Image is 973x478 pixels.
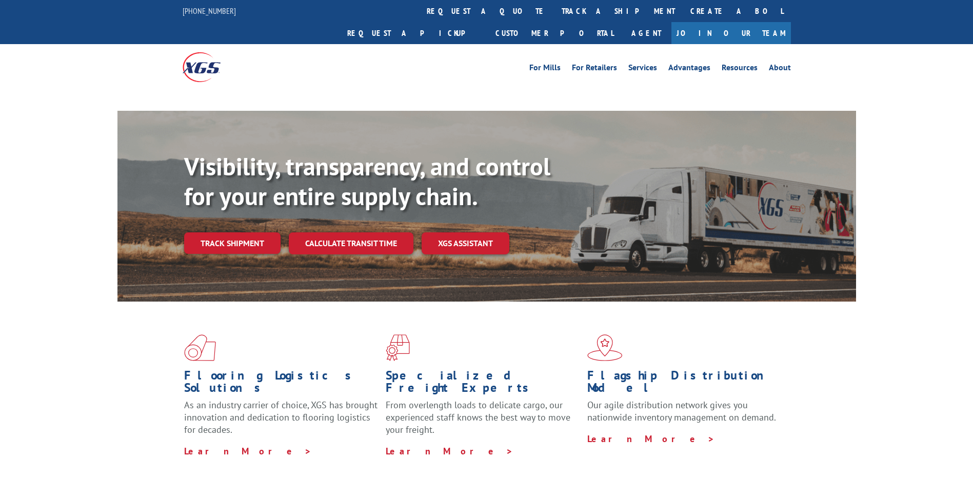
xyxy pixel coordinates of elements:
[671,22,791,44] a: Join Our Team
[628,64,657,75] a: Services
[386,399,580,445] p: From overlength loads to delicate cargo, our experienced staff knows the best way to move your fr...
[769,64,791,75] a: About
[184,150,550,212] b: Visibility, transparency, and control for your entire supply chain.
[183,6,236,16] a: [PHONE_NUMBER]
[184,232,281,254] a: Track shipment
[587,433,715,445] a: Learn More >
[488,22,621,44] a: Customer Portal
[529,64,561,75] a: For Mills
[289,232,413,254] a: Calculate transit time
[587,334,623,361] img: xgs-icon-flagship-distribution-model-red
[572,64,617,75] a: For Retailers
[386,334,410,361] img: xgs-icon-focused-on-flooring-red
[621,22,671,44] a: Agent
[422,232,509,254] a: XGS ASSISTANT
[184,445,312,457] a: Learn More >
[184,399,378,435] span: As an industry carrier of choice, XGS has brought innovation and dedication to flooring logistics...
[668,64,710,75] a: Advantages
[386,369,580,399] h1: Specialized Freight Experts
[722,64,758,75] a: Resources
[386,445,513,457] a: Learn More >
[340,22,488,44] a: Request a pickup
[184,369,378,399] h1: Flooring Logistics Solutions
[587,369,781,399] h1: Flagship Distribution Model
[587,399,776,423] span: Our agile distribution network gives you nationwide inventory management on demand.
[184,334,216,361] img: xgs-icon-total-supply-chain-intelligence-red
